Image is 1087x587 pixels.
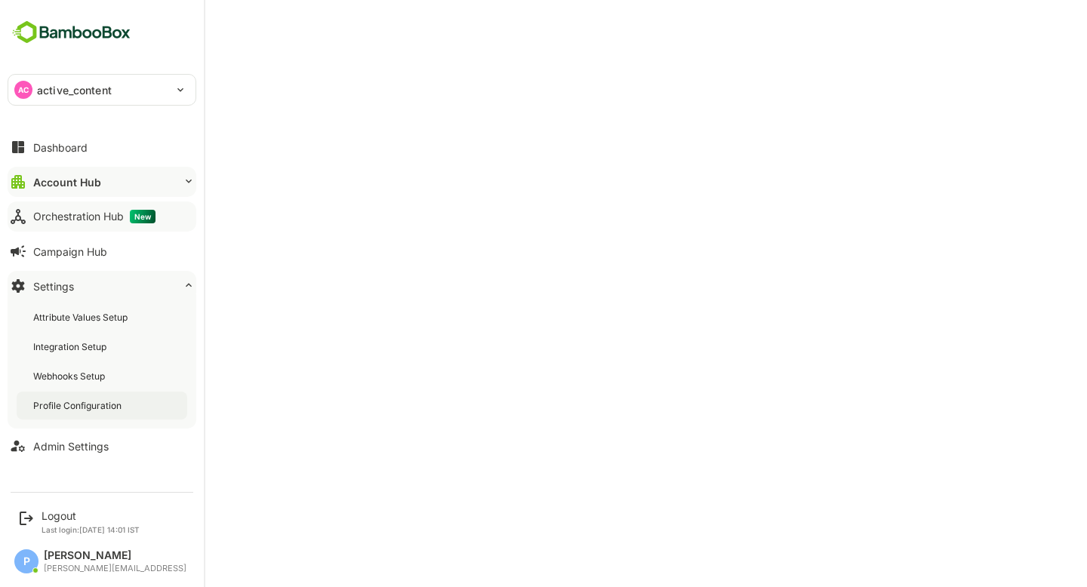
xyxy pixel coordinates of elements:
p: Last login: [DATE] 14:01 IST [42,525,140,534]
span: New [130,210,156,223]
button: Dashboard [8,132,196,162]
button: Campaign Hub [8,236,196,266]
div: Integration Setup [33,340,109,353]
div: Dashboard [33,141,88,154]
button: Settings [8,271,196,301]
div: Attribute Values Setup [33,311,131,324]
div: Logout [42,509,140,522]
button: Account Hub [8,167,196,197]
div: ACactive_content [8,75,196,105]
div: Settings [33,280,74,293]
button: Orchestration HubNew [8,201,196,232]
p: active_content [37,82,112,98]
div: P [14,549,38,573]
div: Campaign Hub [33,245,107,258]
div: Orchestration Hub [33,210,156,223]
div: Profile Configuration [33,399,125,412]
div: [PERSON_NAME][EMAIL_ADDRESS] [44,564,186,573]
div: AC [14,81,32,99]
div: Webhooks Setup [33,370,108,383]
div: Admin Settings [33,440,109,453]
button: Admin Settings [8,431,196,461]
div: [PERSON_NAME] [44,549,186,562]
img: BambooboxFullLogoMark.5f36c76dfaba33ec1ec1367b70bb1252.svg [8,18,135,47]
div: Account Hub [33,176,101,189]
